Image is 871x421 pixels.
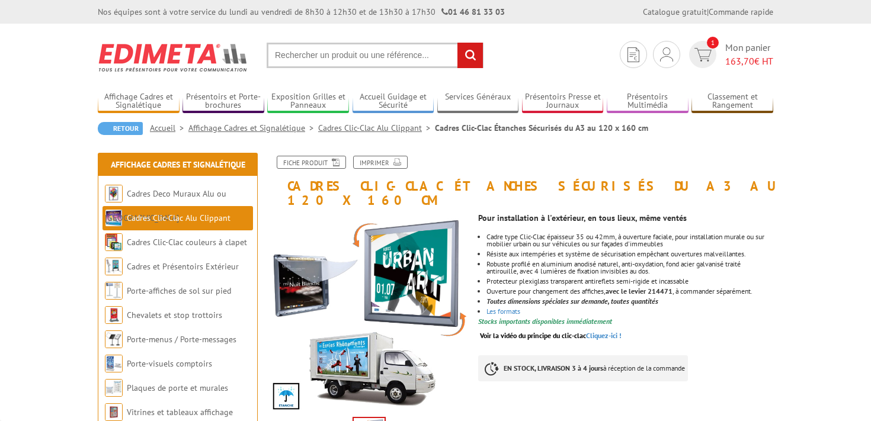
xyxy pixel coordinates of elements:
img: Edimeta [98,36,249,79]
img: Cadres Clic-Clac couleurs à clapet [105,233,123,251]
img: Porte-visuels comptoirs [105,355,123,372]
img: Vitrines et tableaux affichage [105,403,123,421]
a: Imprimer [353,156,408,169]
a: Chevalets et stop trottoirs [127,310,222,320]
a: Cadres Deco Muraux Alu ou [GEOGRAPHIC_DATA] [105,188,226,223]
li: Cadre type Clic-Clac épaisseur 35 ou 42mm, à ouverture faciale, pour installation murale ou sur m... [486,233,773,248]
a: Affichage Cadres et Signalétique [98,92,180,111]
a: Cadres et Présentoirs Extérieur [127,261,239,272]
img: Cadres Deco Muraux Alu ou Bois [105,185,123,203]
img: Porte-affiches de sol sur pied [105,282,123,300]
a: Commande rapide [709,7,773,17]
div: Nos équipes sont à votre service du lundi au vendredi de 8h30 à 12h30 et de 13h30 à 17h30 [98,6,505,18]
a: Cadres Clic-Clac couleurs à clapet [127,237,247,248]
li: Ouverture pour changement des affiches, , à commander séparément. [486,288,773,295]
li: Résiste aux intempéries et système de sécurisation empêchant ouvertures malveillantes. [486,250,773,258]
img: devis rapide [660,47,673,62]
span: 163,70 [725,55,754,67]
a: Fiche produit [277,156,346,169]
a: Accueil [150,123,188,133]
a: Vitrines et tableaux affichage [127,407,233,417]
img: devis rapide [627,47,639,62]
span: Mon panier [725,41,773,68]
li: Protecteur plexiglass transparent antireflets semi-rigide et incassable [486,278,773,285]
img: Chevalets et stop trottoirs [105,306,123,324]
a: devis rapide 1 Mon panier 163,70€ HT [686,41,773,68]
img: devis rapide [694,48,712,62]
img: Porte-menus / Porte-messages [105,330,123,348]
em: Toutes dimensions spéciales sur demande, toutes quantités [486,297,658,306]
a: Plaques de porte et murales [127,383,228,393]
a: Présentoirs Multimédia [607,92,689,111]
h1: Cadres Clic-Clac Étanches Sécurisés du A3 au 120 x 160 cm [261,156,782,207]
strong: avec le levier 214471 [606,287,673,295]
a: Affichage Cadres et Signalétique [188,123,318,133]
a: Les formats [486,307,520,316]
img: Plaques de porte et murales [105,379,123,397]
a: Classement et Rangement [691,92,773,111]
a: Services Généraux [437,92,519,111]
strong: 01 46 81 33 03 [441,7,505,17]
img: clic_clac_cadro_clic_215356.jpg [270,213,469,413]
a: Présentoirs Presse et Journaux [522,92,604,111]
a: Affichage Cadres et Signalétique [111,159,245,170]
a: Catalogue gratuit [643,7,707,17]
a: Présentoirs et Porte-brochures [182,92,264,111]
a: Exposition Grilles et Panneaux [267,92,349,111]
span: 1 [707,37,719,49]
a: Voir la vidéo du principe du clic-clacCliquez-ici ! [480,331,622,340]
a: Retour [98,122,143,135]
a: Cadres Clic-Clac Alu Clippant [318,123,435,133]
a: Accueil Guidage et Sécurité [353,92,434,111]
span: Voir la vidéo du principe du clic-clac [480,331,586,340]
a: Porte-menus / Porte-messages [127,334,236,345]
a: Porte-affiches de sol sur pied [127,285,231,296]
input: Rechercher un produit ou une référence... [267,43,483,68]
strong: EN STOCK, LIVRAISON 3 à 4 jours [504,364,603,372]
li: Cadres Clic-Clac Étanches Sécurisés du A3 au 120 x 160 cm [435,122,648,134]
li: Robuste profilé en aluminium anodisé naturel, anti-oxydation, fond acier galvanisé traité antirou... [486,261,773,275]
p: à réception de la commande [478,355,688,381]
img: Cadres et Présentoirs Extérieur [105,258,123,275]
font: Stocks importants disponibles immédiatement [478,317,612,326]
input: rechercher [457,43,483,68]
strong: Pour installation à l'extérieur, en tous lieux, même ventés [478,213,687,223]
span: € HT [725,54,773,68]
div: | [643,6,773,18]
a: Porte-visuels comptoirs [127,358,212,369]
a: Cadres Clic-Clac Alu Clippant [127,213,230,223]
